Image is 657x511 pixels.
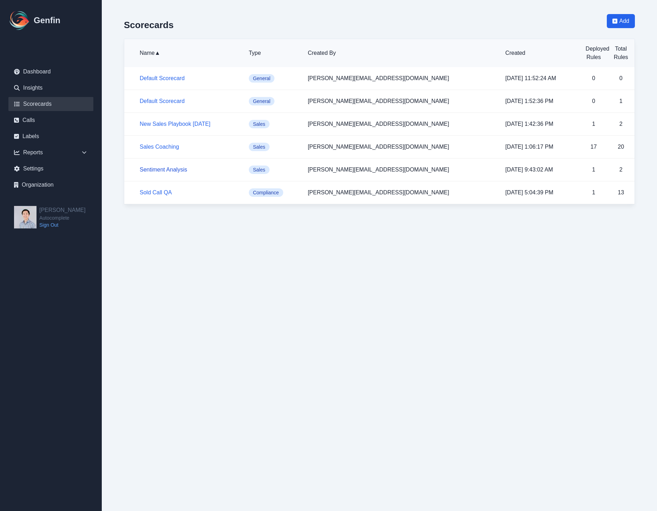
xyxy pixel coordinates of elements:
img: Logo [8,9,31,32]
a: Insights [8,81,93,95]
p: [PERSON_NAME][EMAIL_ADDRESS][DOMAIN_NAME] [308,188,494,197]
a: New Sales Playbook [DATE] [140,121,211,127]
span: General [249,74,275,83]
a: Calls [8,113,93,127]
p: [DATE] 5:04:39 PM [505,188,575,197]
p: [DATE] 9:43:02 AM [505,166,575,174]
p: [PERSON_NAME][EMAIL_ADDRESS][DOMAIN_NAME] [308,143,494,151]
p: [PERSON_NAME][EMAIL_ADDRESS][DOMAIN_NAME] [308,120,494,128]
th: Deployed Rules [580,39,608,67]
p: [DATE] 1:06:17 PM [505,143,575,151]
a: Add [607,14,635,39]
img: Jeffrey Pang [14,206,36,228]
p: [DATE] 11:52:24 AM [505,74,575,83]
th: Created By [302,39,500,67]
a: Scorecards [8,97,93,111]
h2: Scorecards [124,20,174,30]
p: 1 [586,188,602,197]
span: Add [619,17,629,25]
span: Compliance [249,188,283,197]
h1: Genfin [34,15,60,26]
p: 1 [613,97,629,105]
p: 0 [586,97,602,105]
p: 2 [613,120,629,128]
th: Type [243,39,302,67]
p: 17 [586,143,602,151]
p: 0 [613,74,629,83]
p: [DATE] 1:42:36 PM [505,120,575,128]
p: [DATE] 1:52:36 PM [505,97,575,105]
a: Default Scorecard [140,98,185,104]
a: Settings [8,162,93,176]
span: Sales [249,143,270,151]
p: [PERSON_NAME][EMAIL_ADDRESS][DOMAIN_NAME] [308,166,494,174]
p: 1 [586,120,602,128]
span: Sales [249,120,270,128]
span: General [249,97,275,105]
th: Created [500,39,580,67]
p: 1 [586,166,602,174]
p: 0 [586,74,602,83]
p: 13 [613,188,629,197]
p: [PERSON_NAME][EMAIL_ADDRESS][DOMAIN_NAME] [308,97,494,105]
a: Labels [8,129,93,143]
a: Sold Call QA [140,189,172,195]
p: [PERSON_NAME][EMAIL_ADDRESS][DOMAIN_NAME] [308,74,494,83]
span: Sales [249,166,270,174]
a: Default Scorecard [140,75,185,81]
h2: [PERSON_NAME] [39,206,86,214]
div: Reports [8,145,93,160]
a: Sign Out [39,221,86,228]
p: 20 [613,143,629,151]
a: Organization [8,178,93,192]
a: Dashboard [8,65,93,79]
p: 2 [613,166,629,174]
span: Autocomplete [39,214,86,221]
a: Sentiment Analysis [140,167,187,173]
th: Name ▲ [124,39,243,67]
a: Sales Coaching [140,144,179,150]
th: Total Rules [607,39,635,67]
